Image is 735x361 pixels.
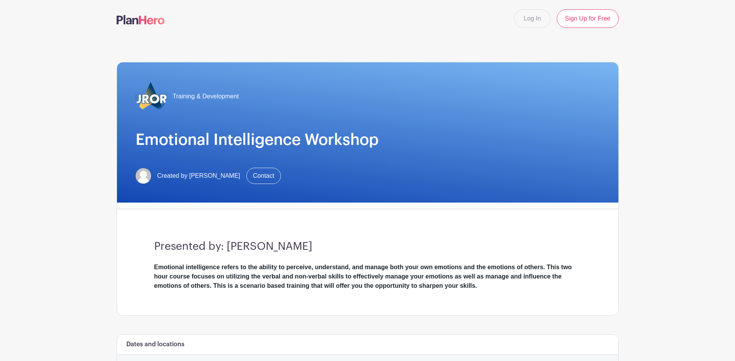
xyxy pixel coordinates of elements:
[557,9,618,28] a: Sign Up for Free
[157,171,240,180] span: Created by [PERSON_NAME]
[154,264,572,289] strong: Emotional intelligence refers to the ability to perceive, understand, and manage both your own em...
[136,81,167,112] img: 2023_COA_Horiz_Logo_PMS_BlueStroke%204.png
[117,15,165,24] img: logo-507f7623f17ff9eddc593b1ce0a138ce2505c220e1c5a4e2b4648c50719b7d32.svg
[136,131,600,149] h1: Emotional Intelligence Workshop
[154,240,581,253] h3: Presented by: [PERSON_NAME]
[514,9,551,28] a: Log In
[246,168,281,184] a: Contact
[173,92,239,101] span: Training & Development
[136,168,151,184] img: default-ce2991bfa6775e67f084385cd625a349d9dcbb7a52a09fb2fda1e96e2d18dcdb.png
[126,341,184,348] h6: Dates and locations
